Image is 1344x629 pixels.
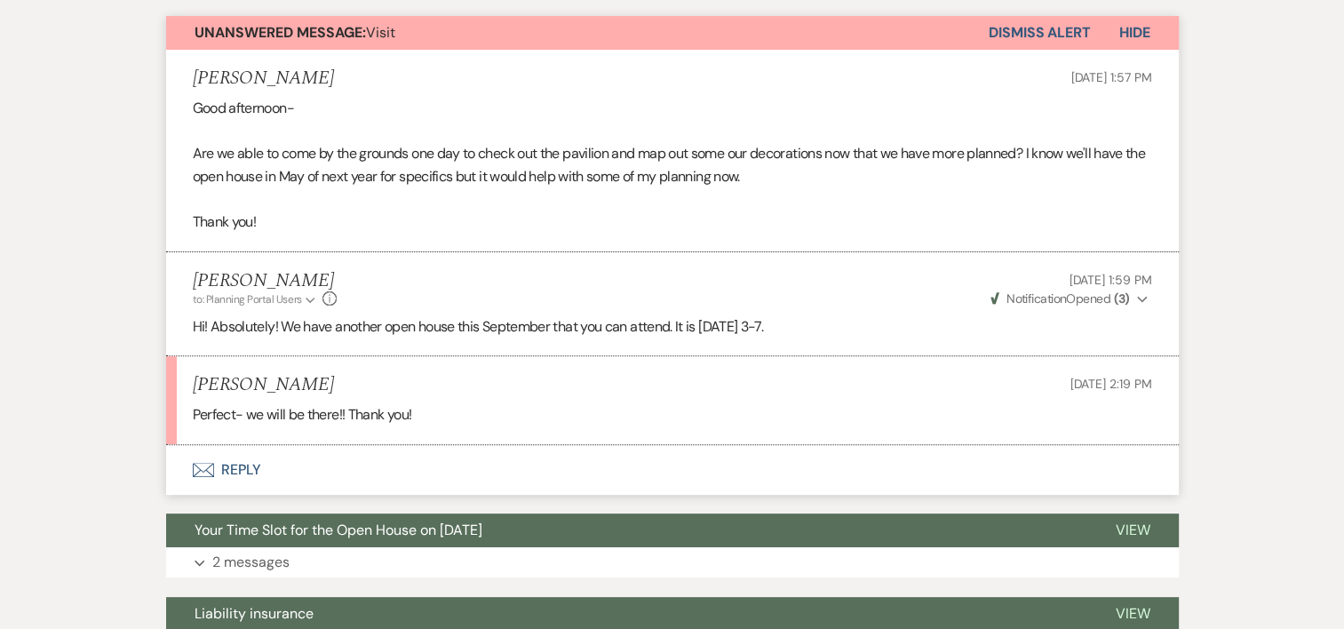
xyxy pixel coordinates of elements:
span: Liability insurance [195,604,314,623]
button: Unanswered Message:Visit [166,16,989,50]
span: [DATE] 2:19 PM [1070,376,1151,392]
span: Your Time Slot for the Open House on [DATE] [195,521,482,539]
span: View [1116,521,1150,539]
strong: ( 3 ) [1113,291,1129,307]
h5: [PERSON_NAME] [193,270,338,292]
span: Hide [1119,23,1150,42]
strong: Unanswered Message: [195,23,366,42]
span: to: Planning Portal Users [193,292,302,307]
span: Opened [990,291,1130,307]
span: Notification [1006,291,1066,307]
h5: [PERSON_NAME] [193,68,334,90]
p: Perfect- we will be there!! Thank you! [193,403,1152,426]
button: 2 messages [166,547,1179,577]
button: Hide [1091,16,1179,50]
span: [DATE] 1:59 PM [1069,272,1151,288]
p: Hi! Absolutely! We have another open house this September that you can attend. It is [DATE] 3-7. [193,315,1152,338]
button: View [1087,514,1179,547]
span: Visit [195,23,395,42]
button: NotificationOpened (3) [988,290,1152,308]
h5: [PERSON_NAME] [193,374,334,396]
span: [DATE] 1:57 PM [1070,69,1151,85]
button: Dismiss Alert [989,16,1091,50]
p: Good afternoon- [193,97,1152,120]
button: Reply [166,445,1179,495]
p: Are we able to come by the grounds one day to check out the pavilion and map out some our decorat... [193,142,1152,187]
button: to: Planning Portal Users [193,291,319,307]
button: Your Time Slot for the Open House on [DATE] [166,514,1087,547]
p: 2 messages [212,551,290,574]
p: Thank you! [193,211,1152,234]
span: View [1116,604,1150,623]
